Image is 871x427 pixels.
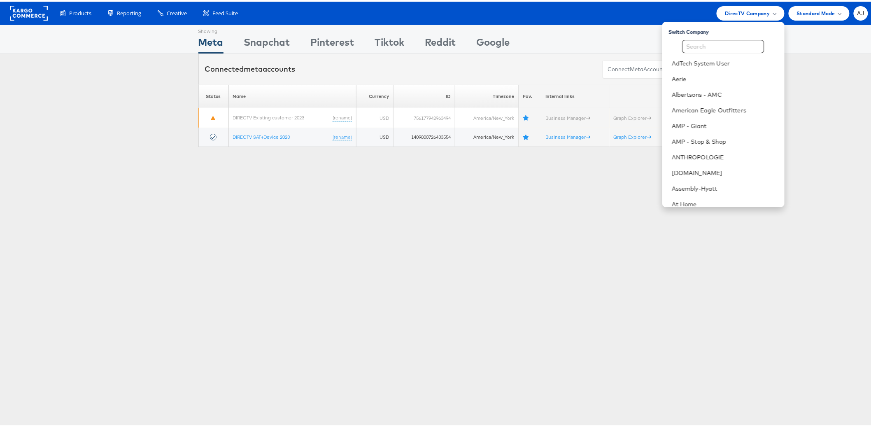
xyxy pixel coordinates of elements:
td: USD [356,126,394,145]
a: Graph Explorer [614,132,652,138]
input: Search [682,38,764,51]
td: America/New_York [455,107,519,126]
div: Reddit [425,33,456,52]
a: DIRECTV SAT+Device 2023 [233,132,290,138]
td: 756177942963494 [393,107,455,126]
th: ID [393,83,455,107]
a: [DOMAIN_NAME] [672,167,778,175]
div: Meta [198,33,224,52]
th: Timezone [455,83,519,107]
div: Google [477,33,510,52]
span: DirecTV Company [725,7,770,16]
span: meta [244,63,263,72]
a: Aerie [672,73,778,82]
span: Creative [167,8,187,16]
a: DIRECTV Existing customer 2023 [233,113,305,119]
div: Switch Company [669,23,785,34]
a: ANTHROPOLOGIE [672,152,778,160]
a: (rename) [333,113,352,120]
td: 1409800726433554 [393,126,455,145]
span: Feed Suite [212,8,238,16]
div: Snapchat [244,33,290,52]
a: AdTech System User [672,58,778,66]
span: Standard Mode [797,7,835,16]
th: Status [198,83,228,107]
td: USD [356,107,394,126]
span: AJ [857,9,864,14]
a: Business Manager [545,132,590,138]
td: America/New_York [455,126,519,145]
th: Currency [356,83,394,107]
a: Graph Explorer [614,113,652,119]
div: Connected accounts [205,62,296,73]
a: American Eagle Outfitters [672,105,778,113]
div: Tiktok [375,33,405,52]
a: AMP - Stop & Shop [672,136,778,144]
span: Reporting [117,8,141,16]
a: Business Manager [545,113,590,119]
span: meta [630,64,644,72]
span: Products [69,8,91,16]
th: Name [228,83,356,107]
div: Pinterest [311,33,354,52]
a: (rename) [333,132,352,139]
a: AMP - Giant [672,120,778,128]
a: Assembly-Hyatt [672,183,778,191]
a: At Home [672,198,778,207]
div: Showing [198,23,224,33]
button: ConnectmetaAccounts [603,58,673,77]
a: Albertsons - AMC [672,89,778,97]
